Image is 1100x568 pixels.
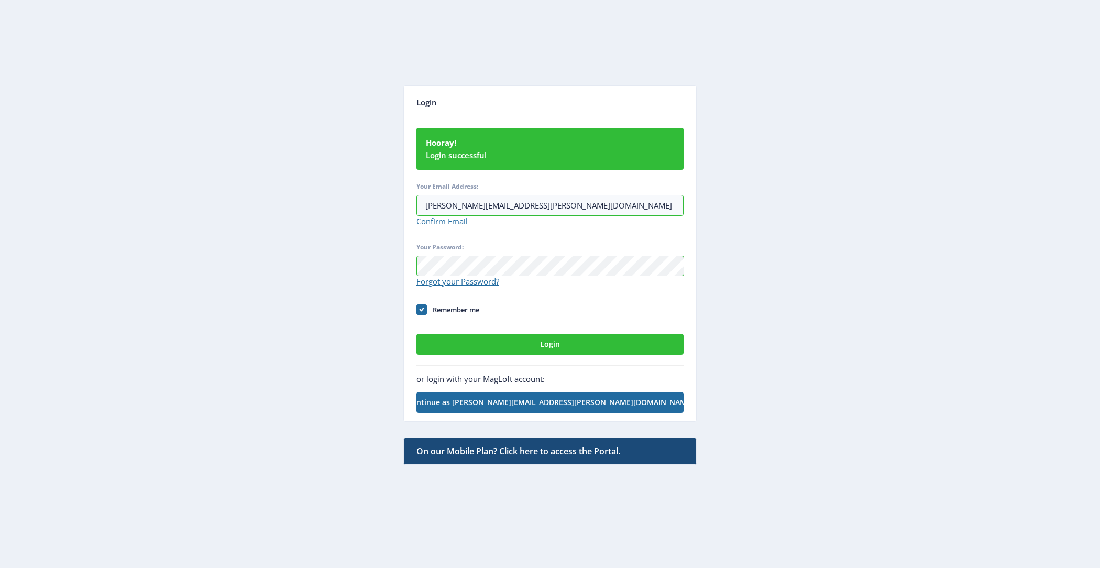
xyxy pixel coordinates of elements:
a: Forgot your Password? [416,276,499,287]
a: Confirm Email [416,216,468,226]
section: Login with MagLoft [416,365,684,413]
p: or login with your MagLoft account: [416,374,684,384]
span: Your Password: [416,243,464,252]
div: Login [416,94,684,111]
button: Login [416,334,684,355]
span: Login successful [426,149,674,161]
input: Email address [416,195,684,216]
span: Remember me [433,305,479,314]
b: Hooray! [426,136,674,149]
button: Continue as [PERSON_NAME][EMAIL_ADDRESS][PERSON_NAME][DOMAIN_NAME] [416,392,684,413]
a: On our Mobile Plan? Click here to access the Portal. [403,438,697,465]
span: Your Email Address: [416,182,478,191]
